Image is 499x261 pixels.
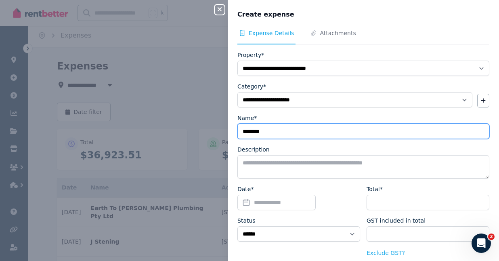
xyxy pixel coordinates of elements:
[249,29,294,37] span: Expense Details
[237,29,489,44] nav: Tabs
[367,217,426,225] label: GST included in total
[237,145,270,154] label: Description
[367,185,383,193] label: Total*
[237,51,264,59] label: Property*
[237,10,294,19] span: Create expense
[367,249,405,257] button: Exclude GST?
[237,217,256,225] label: Status
[472,234,491,253] iframe: Intercom live chat
[237,82,266,91] label: Category*
[320,29,356,37] span: Attachments
[237,114,257,122] label: Name*
[488,234,495,240] span: 2
[237,185,254,193] label: Date*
